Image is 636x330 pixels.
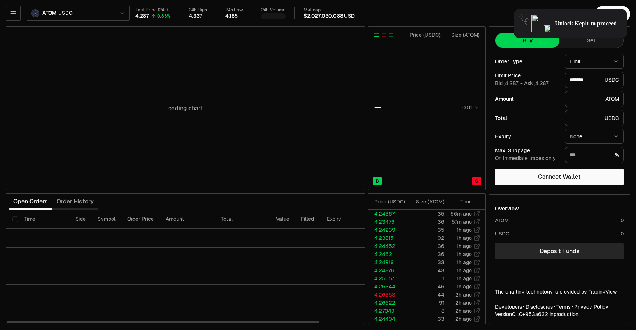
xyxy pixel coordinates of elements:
[9,194,52,209] button: Open Orders
[408,266,445,274] td: 43
[381,32,387,38] button: Show Sell Orders Only
[321,210,371,229] th: Expiry
[447,31,480,39] div: Size ( ATOM )
[414,198,444,205] div: Size ( ATOM )
[408,234,445,242] td: 92
[12,216,18,222] button: Select all
[135,7,171,13] div: Last Price (24h)
[457,251,472,258] time: 1h ago
[495,116,559,121] div: Total
[368,258,408,266] td: 4.24919
[368,226,408,234] td: 4.24239
[368,283,408,291] td: 4.25344
[368,307,408,315] td: 4.27049
[18,210,70,229] th: Time
[495,169,624,185] button: Connect Wallet
[525,311,548,317] span: 953a6329c163310e6a6bf567f03954a37d74ab26
[304,7,355,13] div: Mkt cap
[574,303,608,311] a: Privacy Policy
[457,243,472,249] time: 1h ago
[504,80,519,86] button: 4.287
[374,32,379,38] button: Show Buy and Sell Orders
[121,210,160,229] th: Order Price
[368,210,408,218] td: 4.24367
[565,91,624,107] div: ATOM
[368,218,408,226] td: 4.23476
[495,80,523,87] span: Bid -
[457,275,472,282] time: 1h ago
[524,80,549,87] span: Ask
[189,13,202,19] div: 4.337
[495,148,559,153] div: Max. Slippage
[495,33,559,48] button: Buy
[165,104,206,113] p: Loading chart...
[70,210,92,229] th: Side
[589,288,617,295] a: TradingView
[544,25,551,33] img: icon-click-cursor.png
[368,274,408,283] td: 4.25557
[621,230,624,237] div: 0
[189,7,207,13] div: 24h High
[495,96,559,102] div: Amount
[374,198,407,205] div: Price ( USDC )
[408,250,445,258] td: 36
[595,6,630,22] button: Connect
[408,307,445,315] td: 8
[565,54,624,69] button: Limit
[495,155,559,162] div: On immediate trades only
[565,110,624,126] div: USDC
[374,102,381,113] div: —
[526,303,553,311] a: Disclosures
[388,32,394,38] button: Show Buy Orders Only
[408,283,445,291] td: 46
[457,283,472,290] time: 1h ago
[451,198,472,205] div: Time
[455,299,472,306] time: 2h ago
[408,31,441,39] div: Price ( USDC )
[565,72,624,88] div: USDC
[455,308,472,314] time: 2h ago
[215,210,270,229] th: Total
[225,7,243,13] div: 24h Low
[457,235,472,241] time: 1h ago
[495,311,624,318] div: Version 0.1.0 + in production
[295,210,321,229] th: Filled
[408,274,445,283] td: 1
[559,33,623,48] button: Sell
[368,291,408,299] td: 4.26358
[408,315,445,323] td: 33
[556,303,570,311] a: Terms
[375,177,379,185] span: B
[408,242,445,250] td: 36
[565,129,624,144] button: None
[52,194,98,209] button: Order History
[457,259,472,266] time: 1h ago
[621,217,624,224] div: 0
[495,303,522,311] a: Developers
[460,103,480,112] button: 0.01
[160,210,215,229] th: Amount
[368,250,408,258] td: 4.24621
[92,210,121,229] th: Symbol
[368,242,408,250] td: 4.24452
[408,258,445,266] td: 33
[270,210,295,229] th: Value
[452,219,472,225] time: 57m ago
[368,234,408,242] td: 4.23815
[495,134,559,139] div: Expiry
[457,267,472,274] time: 1h ago
[368,299,408,307] td: 4.26622
[534,80,549,86] button: 4.287
[495,205,519,212] div: Overview
[58,10,72,17] span: USDC
[495,73,559,78] div: Limit Price
[408,226,445,234] td: 35
[408,218,445,226] td: 36
[408,291,445,299] td: 44
[368,315,408,323] td: 4.24494
[495,230,509,237] div: USDC
[475,177,478,185] span: S
[225,13,238,19] div: 4.185
[495,217,509,224] div: ATOM
[157,13,171,19] div: 0.83%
